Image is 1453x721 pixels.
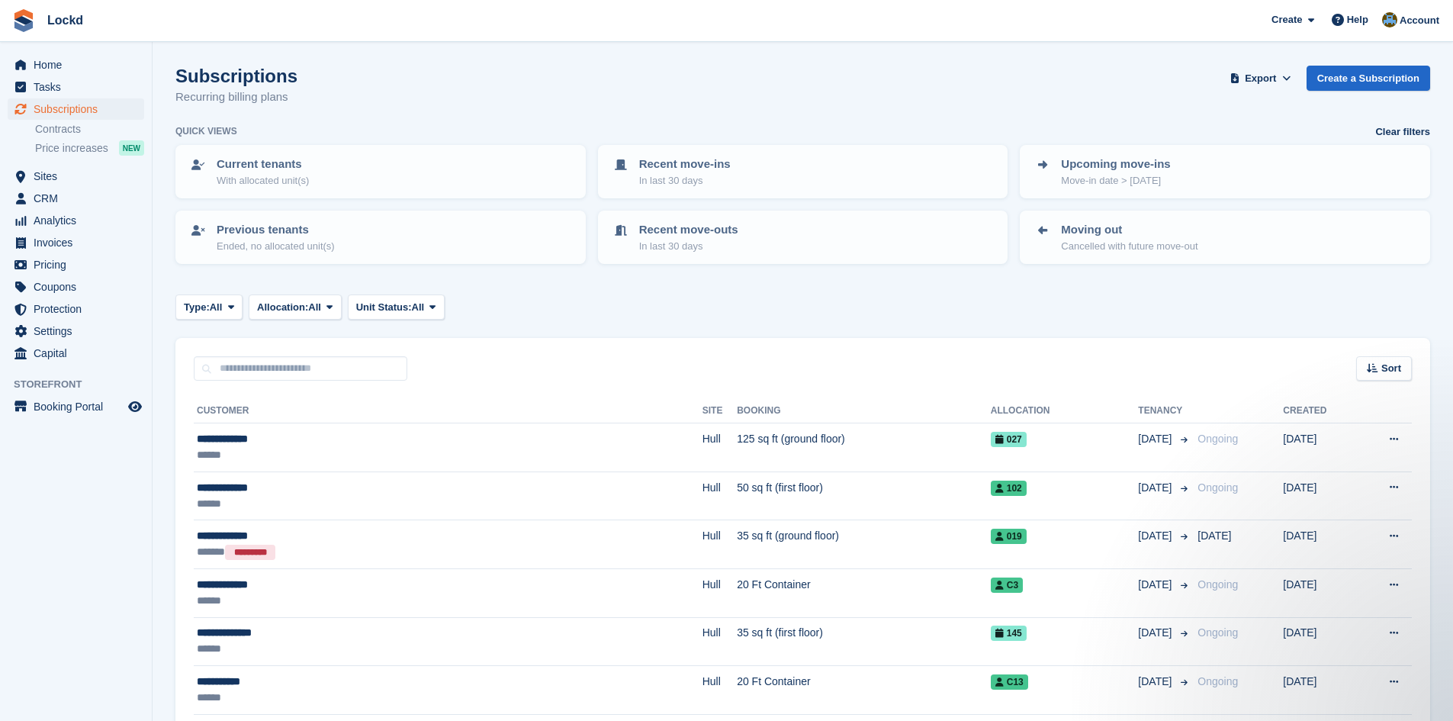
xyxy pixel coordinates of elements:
td: [DATE] [1283,472,1357,520]
p: In last 30 days [639,173,731,188]
span: All [308,300,321,315]
span: Tasks [34,76,125,98]
th: Site [702,399,737,423]
img: Paul Budding [1382,12,1397,27]
span: CRM [34,188,125,209]
span: Booking Portal [34,396,125,417]
span: [DATE] [1138,528,1175,544]
a: Preview store [126,398,144,416]
span: Capital [34,343,125,364]
span: All [210,300,223,315]
span: [DATE] [1138,674,1175,690]
td: Hull [702,520,737,569]
th: Customer [194,399,702,423]
h6: Quick views [175,124,237,138]
span: Sort [1381,361,1401,376]
span: Account [1400,13,1439,28]
p: Move-in date > [DATE] [1061,173,1170,188]
a: menu [8,54,144,76]
a: menu [8,298,144,320]
a: Recent move-ins In last 30 days [600,146,1007,197]
a: Price increases NEW [35,140,144,156]
span: [DATE] [1138,431,1175,447]
a: menu [8,320,144,342]
span: Export [1245,71,1276,86]
p: Previous tenants [217,221,335,239]
span: Ongoing [1197,481,1238,494]
span: 019 [991,529,1027,544]
span: Protection [34,298,125,320]
span: Invoices [34,232,125,253]
td: [DATE] [1283,568,1357,617]
span: Ongoing [1197,626,1238,639]
a: Clear filters [1375,124,1430,140]
p: Moving out [1061,221,1197,239]
a: Lockd [41,8,89,33]
button: Unit Status: All [348,295,445,320]
td: [DATE] [1283,423,1357,472]
p: Recurring billing plans [175,89,297,106]
th: Booking [737,399,991,423]
a: Moving out Cancelled with future move-out [1021,212,1429,262]
span: C13 [991,674,1028,690]
span: Pricing [34,254,125,275]
span: Storefront [14,377,152,392]
span: Allocation: [257,300,308,315]
span: Create [1271,12,1302,27]
span: [DATE] [1138,480,1175,496]
p: With allocated unit(s) [217,173,309,188]
span: Coupons [34,276,125,298]
p: Upcoming move-ins [1061,156,1170,173]
img: stora-icon-8386f47178a22dfd0bd8f6a31ec36ba5ce8667c1dd55bd0f319d3a0aa187defe.svg [12,9,35,32]
button: Allocation: All [249,295,342,320]
span: Settings [34,320,125,342]
p: Recent move-ins [639,156,731,173]
p: Recent move-outs [639,221,738,239]
span: C3 [991,578,1023,593]
td: 35 sq ft (ground floor) [737,520,991,569]
p: Cancelled with future move-out [1061,239,1197,254]
th: Created [1283,399,1357,423]
span: Help [1347,12,1368,27]
a: menu [8,76,144,98]
td: 20 Ft Container [737,568,991,617]
p: Ended, no allocated unit(s) [217,239,335,254]
a: menu [8,166,144,187]
a: Upcoming move-ins Move-in date > [DATE] [1021,146,1429,197]
td: [DATE] [1283,666,1357,715]
span: Ongoing [1197,433,1238,445]
td: Hull [702,617,737,666]
span: Home [34,54,125,76]
span: Price increases [35,141,108,156]
a: menu [8,188,144,209]
span: 145 [991,626,1027,641]
td: 50 sq ft (first floor) [737,472,991,520]
a: menu [8,232,144,253]
td: Hull [702,568,737,617]
a: menu [8,276,144,298]
a: menu [8,254,144,275]
span: 102 [991,481,1027,496]
span: Sites [34,166,125,187]
span: Unit Status: [356,300,412,315]
span: 027 [991,432,1027,447]
span: Ongoing [1197,675,1238,687]
button: Export [1227,66,1294,91]
td: Hull [702,472,737,520]
td: 35 sq ft (first floor) [737,617,991,666]
button: Type: All [175,295,243,320]
td: 125 sq ft (ground floor) [737,423,991,472]
a: menu [8,396,144,417]
span: [DATE] [1197,529,1231,542]
td: [DATE] [1283,617,1357,666]
a: Previous tenants Ended, no allocated unit(s) [177,212,584,262]
a: Current tenants With allocated unit(s) [177,146,584,197]
a: Create a Subscription [1307,66,1430,91]
a: menu [8,343,144,364]
span: Ongoing [1197,578,1238,591]
td: Hull [702,423,737,472]
th: Allocation [991,399,1139,423]
td: 20 Ft Container [737,666,991,715]
td: Hull [702,666,737,715]
span: Type: [184,300,210,315]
